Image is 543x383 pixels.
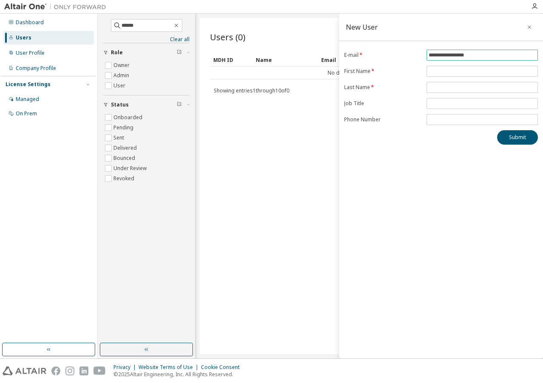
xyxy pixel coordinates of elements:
div: On Prem [16,110,37,117]
div: Company Profile [16,65,56,72]
label: Owner [113,60,131,70]
img: linkedin.svg [79,366,88,375]
span: Clear filter [177,101,182,108]
div: License Settings [6,81,51,88]
p: © 2025 Altair Engineering, Inc. All Rights Reserved. [113,371,245,378]
label: Delivered [113,143,139,153]
div: Dashboard [16,19,44,26]
span: Clear filter [177,49,182,56]
label: Job Title [344,100,421,107]
span: Showing entries 1 through 10 of 0 [214,87,289,94]
div: Privacy [113,364,139,371]
label: Admin [113,70,131,81]
div: Managed [16,96,39,103]
div: Cookie Consent [201,364,245,371]
label: Bounced [113,153,137,163]
div: Email [321,53,357,67]
div: New User [346,24,378,31]
img: facebook.svg [51,366,60,375]
img: Altair One [4,3,110,11]
label: Under Review [113,163,148,173]
span: Role [111,49,123,56]
img: youtube.svg [93,366,106,375]
span: Users (0) [210,31,246,43]
label: Phone Number [344,116,421,123]
img: instagram.svg [65,366,74,375]
label: Sent [113,133,126,143]
label: User [113,81,127,91]
div: Name [256,53,314,67]
span: Status [111,101,129,108]
div: Users [16,34,31,41]
button: Status [103,95,189,114]
button: Role [103,43,189,62]
img: altair_logo.svg [3,366,46,375]
label: First Name [344,68,421,75]
div: Website Terms of Use [139,364,201,371]
div: MDH ID [213,53,249,67]
label: E-mail [344,52,421,59]
label: Revoked [113,173,136,184]
label: Onboarded [113,112,144,123]
label: Last Name [344,84,421,91]
label: Pending [113,123,135,133]
button: Submit [497,130,538,145]
a: Clear all [103,36,189,43]
div: User Profile [16,50,45,56]
td: No data available [210,67,488,79]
